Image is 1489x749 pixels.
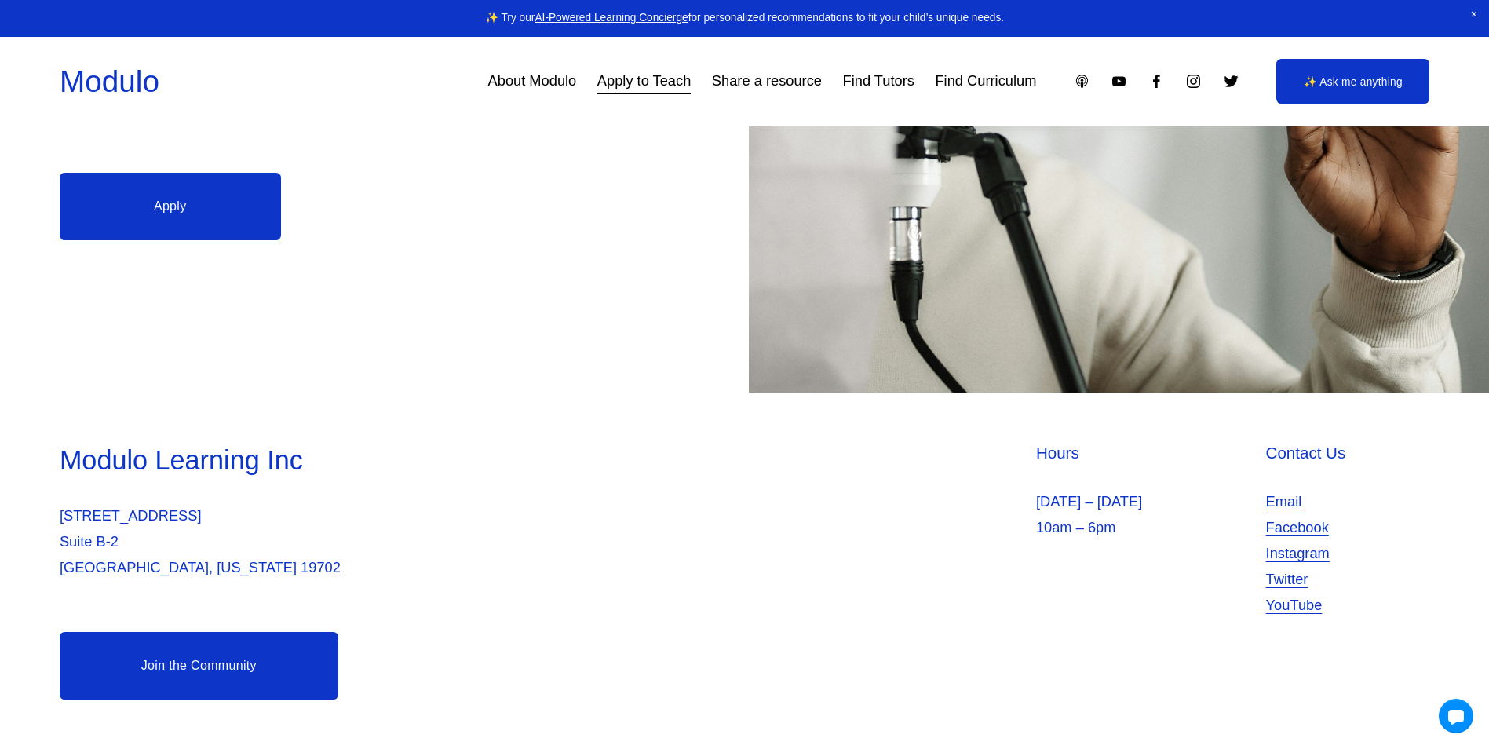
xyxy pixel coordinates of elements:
a: ✨ Ask me anything [1276,59,1429,104]
a: YouTube [1266,593,1323,619]
a: Join the Community [60,632,338,700]
h4: Contact Us [1266,442,1430,465]
a: Apply to Teach [597,67,691,96]
a: Find Curriculum [935,67,1036,96]
h3: Modulo Learning Inc [60,442,740,478]
p: [STREET_ADDRESS] Suite B-2 [GEOGRAPHIC_DATA], [US_STATE] 19702 [60,503,740,581]
a: Instagram [1185,73,1202,90]
a: Instagram [1266,541,1330,567]
a: YouTube [1111,73,1127,90]
a: Apply [60,173,281,240]
a: Facebook [1148,73,1165,90]
h4: Hours [1036,442,1257,465]
a: Email [1266,489,1302,515]
a: AI-Powered Learning Concierge [535,12,688,24]
a: Twitter [1223,73,1239,90]
a: Facebook [1266,515,1329,541]
a: Share a resource [712,67,822,96]
a: Apple Podcasts [1074,73,1090,90]
a: Modulo [60,64,159,98]
a: Find Tutors [843,67,914,96]
p: [DATE] – [DATE] 10am – 6pm [1036,489,1257,541]
a: Twitter [1266,567,1308,593]
a: About Modulo [488,67,577,96]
